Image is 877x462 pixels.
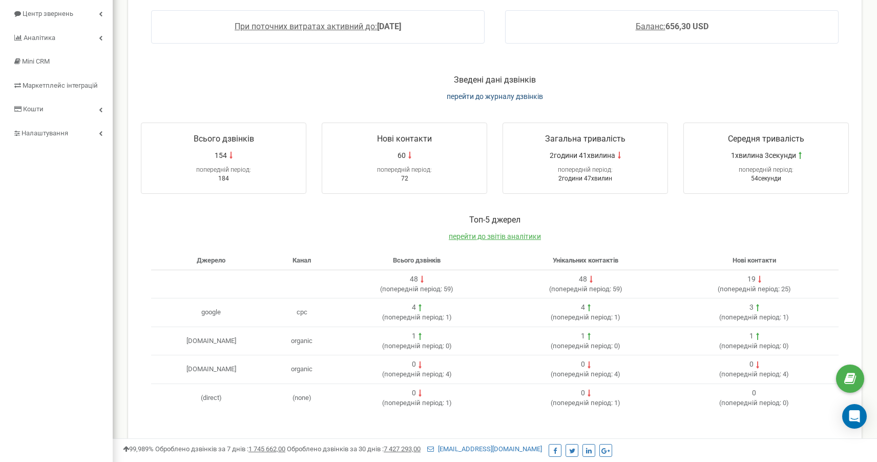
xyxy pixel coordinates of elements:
div: 19 [747,274,756,285]
a: перейти до звітів аналітики [449,232,541,240]
span: ( 1 ) [719,313,789,321]
span: попередній період: [196,166,251,173]
span: ( 0 ) [719,399,789,407]
span: попередній період: [553,313,613,321]
div: 4 [581,303,585,313]
td: organic [271,355,332,384]
span: ( 59 ) [380,285,453,293]
span: 184 [218,175,229,182]
span: ( 4 ) [382,370,452,378]
span: 154 [215,150,227,160]
div: 1 [412,331,416,342]
div: 0 [412,359,416,370]
div: 4 [412,303,416,313]
span: ( 0 ) [382,342,452,350]
span: ( 0 ) [551,342,620,350]
span: попередній період: [384,313,444,321]
a: Баланс:656,30 USD [636,22,708,31]
span: Центр звернень [23,10,73,17]
td: [DOMAIN_NAME] [151,355,271,384]
span: Середня тривалість [728,134,804,144]
span: Загальна тривалість [545,134,625,144]
span: Канал [293,256,311,264]
span: ( 59 ) [549,285,622,293]
div: 0 [752,388,756,398]
span: Маркетплейс інтеграцій [23,82,98,89]
span: ( 1 ) [551,313,620,321]
a: При поточних витратах активний до:[DATE] [235,22,401,31]
div: 0 [581,388,585,398]
span: 54секунди [751,175,781,182]
span: Нові контакти [377,134,432,144]
span: Всього дзвінків [194,134,254,144]
span: попередній період: [551,285,611,293]
span: попередній період: [384,399,444,407]
div: 0 [581,359,585,370]
span: попередній період: [739,166,794,173]
div: Open Intercom Messenger [842,404,867,429]
span: 60 [398,150,406,160]
span: Нові контакти [733,256,776,264]
span: попередній період: [721,370,781,378]
div: 48 [410,274,418,285]
span: Toп-5 джерел [469,215,520,225]
span: попередній період: [721,399,781,407]
span: Джерело [197,256,225,264]
span: Оброблено дзвінків за 7 днів : [155,445,285,453]
span: 72 [401,175,408,182]
span: ( 1 ) [551,399,620,407]
span: ( 4 ) [551,370,620,378]
td: (none) [271,384,332,412]
span: попередній період: [377,166,432,173]
div: 0 [749,359,754,370]
span: попередній період: [553,342,613,350]
u: 7 427 293,00 [384,445,421,453]
span: Всього дзвінків [393,256,441,264]
span: Mini CRM [22,57,50,65]
td: organic [271,327,332,355]
div: 1 [749,331,754,342]
span: ( 25 ) [718,285,791,293]
span: попередній період: [553,370,613,378]
span: 1хвилина 3секунди [731,150,796,160]
span: попередній період: [384,342,444,350]
span: 99,989% [123,445,154,453]
div: 48 [579,274,587,285]
span: ( 1 ) [382,313,452,321]
div: 3 [749,303,754,313]
span: попередній період: [384,370,444,378]
span: Налаштування [22,129,68,137]
span: Аналiтика [24,34,55,42]
span: 2години 47хвилин [558,175,612,182]
span: ( 1 ) [382,399,452,407]
span: ( 4 ) [719,370,789,378]
span: 2години 41хвилина [550,150,615,160]
td: (direct) [151,384,271,412]
a: перейти до журналу дзвінків [447,92,543,101]
span: попередній період: [558,166,613,173]
span: попередній період: [721,313,781,321]
div: 0 [412,388,416,398]
span: Оброблено дзвінків за 30 днів : [287,445,421,453]
span: При поточних витратах активний до: [235,22,377,31]
span: Зведені дані дзвінків [454,75,536,85]
td: cpc [271,298,332,327]
span: попередній період: [382,285,442,293]
span: ( 0 ) [719,342,789,350]
span: попередній період: [720,285,780,293]
span: Баланс: [636,22,665,31]
span: попередній період: [721,342,781,350]
u: 1 745 662,00 [248,445,285,453]
span: попередній період: [553,399,613,407]
td: [DOMAIN_NAME] [151,327,271,355]
div: 1 [581,331,585,342]
span: Унікальних контактів [553,256,618,264]
span: Кошти [23,105,44,113]
td: google [151,298,271,327]
a: [EMAIL_ADDRESS][DOMAIN_NAME] [427,445,542,453]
